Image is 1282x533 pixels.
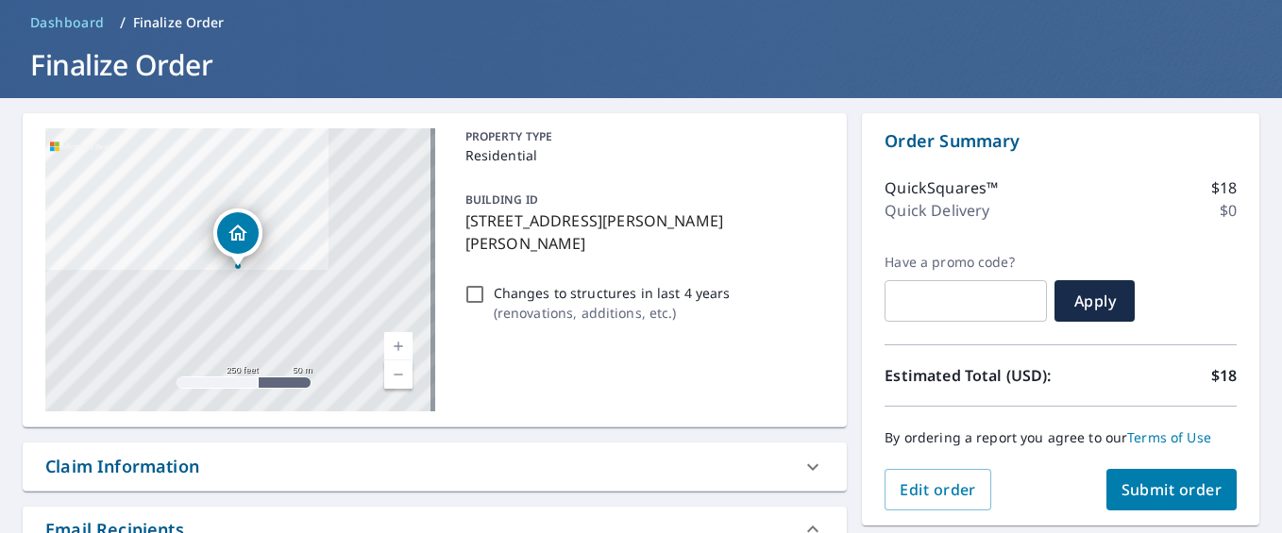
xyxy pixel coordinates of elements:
[120,11,126,34] li: /
[494,303,731,323] p: ( renovations, additions, etc. )
[1054,280,1135,322] button: Apply
[45,454,199,479] div: Claim Information
[1070,291,1120,311] span: Apply
[494,283,731,303] p: Changes to structures in last 4 years
[900,479,976,500] span: Edit order
[213,208,262,267] div: Dropped pin, building 1, Residential property, 257 Foster Ave Freeland, PA 18224
[885,128,1237,154] p: Order Summary
[885,469,991,510] button: Edit order
[1106,469,1238,510] button: Submit order
[465,128,818,145] p: PROPERTY TYPE
[1220,199,1237,222] p: $0
[465,192,538,208] p: BUILDING ID
[23,8,112,38] a: Dashboard
[1122,479,1223,500] span: Submit order
[885,364,1060,387] p: Estimated Total (USD):
[1127,428,1211,446] a: Terms of Use
[1211,176,1237,199] p: $18
[465,209,818,255] p: [STREET_ADDRESS][PERSON_NAME][PERSON_NAME]
[23,8,1259,38] nav: breadcrumb
[885,176,998,199] p: QuickSquares™
[133,13,225,32] p: Finalize Order
[23,45,1259,84] h1: Finalize Order
[885,254,1047,271] label: Have a promo code?
[885,199,989,222] p: Quick Delivery
[1211,364,1237,387] p: $18
[23,442,847,491] div: Claim Information
[885,429,1237,446] p: By ordering a report you agree to our
[465,145,818,165] p: Residential
[384,332,413,360] a: Current Level 17, Zoom In
[384,360,413,389] a: Current Level 17, Zoom Out
[30,13,105,32] span: Dashboard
